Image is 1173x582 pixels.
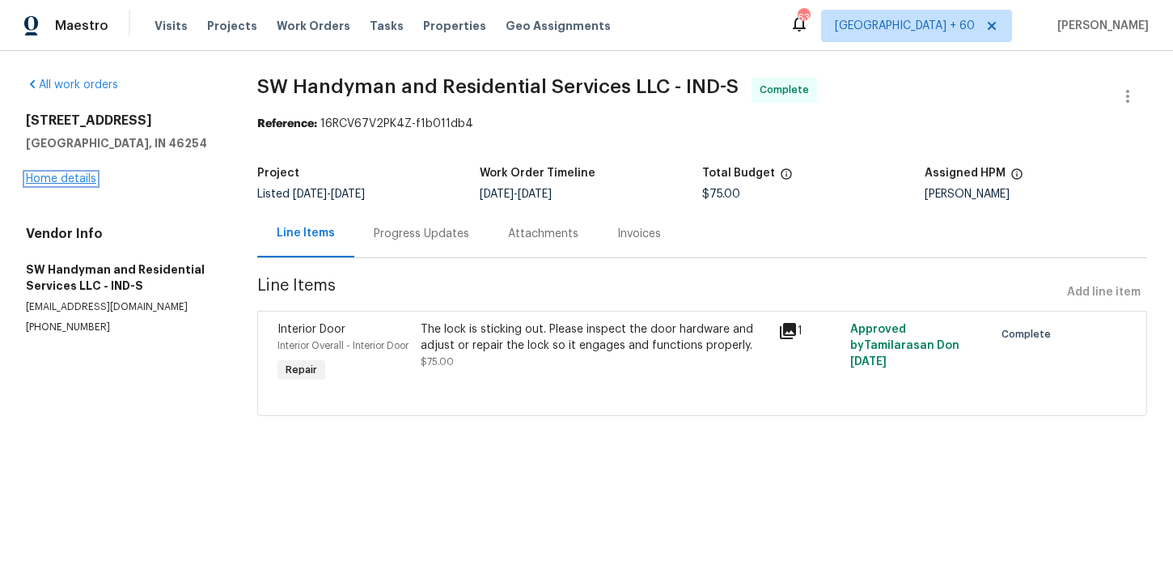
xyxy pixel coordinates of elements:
[293,189,327,200] span: [DATE]
[279,362,324,378] span: Repair
[850,324,959,367] span: Approved by Tamilarasan D on
[277,324,345,335] span: Interior Door
[780,168,793,189] span: The total cost of line items that have been proposed by Opendoor. This sum includes line items th...
[798,10,809,26] div: 638
[702,168,775,179] h5: Total Budget
[257,278,1061,308] span: Line Items
[835,18,975,34] span: [GEOGRAPHIC_DATA] + 60
[508,226,578,242] div: Attachments
[26,226,218,242] h4: Vendor Info
[26,79,118,91] a: All work orders
[480,189,514,200] span: [DATE]
[778,321,841,341] div: 1
[374,226,469,242] div: Progress Updates
[257,118,317,130] b: Reference:
[480,189,552,200] span: -
[760,82,815,98] span: Complete
[702,189,740,200] span: $75.00
[506,18,611,34] span: Geo Assignments
[26,113,218,129] h2: [STREET_ADDRESS]
[421,321,769,354] div: The lock is sticking out. Please inspect the door hardware and adjust or repair the lock so it en...
[1010,168,1023,189] span: The hpm assigned to this work order.
[421,357,454,367] span: $75.00
[26,321,218,334] p: [PHONE_NUMBER]
[207,18,257,34] span: Projects
[257,77,739,96] span: SW Handyman and Residential Services LLC - IND-S
[850,356,887,367] span: [DATE]
[617,226,661,242] div: Invoices
[55,18,108,34] span: Maestro
[1051,18,1149,34] span: [PERSON_NAME]
[925,168,1006,179] h5: Assigned HPM
[277,18,350,34] span: Work Orders
[155,18,188,34] span: Visits
[277,225,335,241] div: Line Items
[925,189,1147,200] div: [PERSON_NAME]
[518,189,552,200] span: [DATE]
[257,116,1147,132] div: 16RCV67V2PK4Z-f1b011db4
[257,189,365,200] span: Listed
[293,189,365,200] span: -
[423,18,486,34] span: Properties
[370,20,404,32] span: Tasks
[26,261,218,294] h5: SW Handyman and Residential Services LLC - IND-S
[26,300,218,314] p: [EMAIL_ADDRESS][DOMAIN_NAME]
[331,189,365,200] span: [DATE]
[26,135,218,151] h5: [GEOGRAPHIC_DATA], IN 46254
[277,341,409,350] span: Interior Overall - Interior Door
[1001,326,1057,342] span: Complete
[26,173,96,185] a: Home details
[480,168,595,179] h5: Work Order Timeline
[257,168,299,179] h5: Project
